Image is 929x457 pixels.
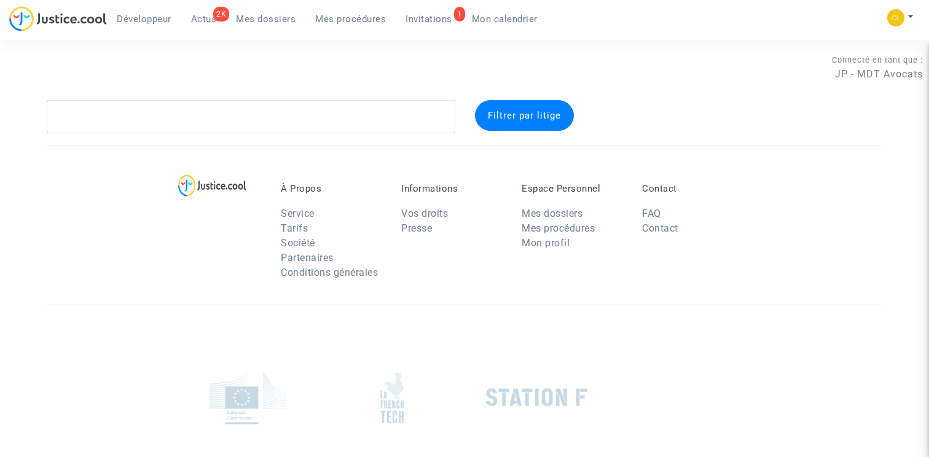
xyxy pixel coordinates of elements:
[642,183,744,194] p: Contact
[281,222,308,234] a: Tarifs
[107,10,181,28] a: Développeur
[281,267,378,278] a: Conditions générales
[226,10,305,28] a: Mes dossiers
[522,208,582,219] a: Mes dossiers
[522,183,624,194] p: Espace Personnel
[281,237,315,249] a: Société
[488,110,561,121] span: Filtrer par litige
[406,14,452,25] span: Invitations
[462,10,547,28] a: Mon calendrier
[210,371,286,424] img: europe_commision.png
[315,14,386,25] span: Mes procédures
[191,14,217,25] span: Actus
[281,252,334,264] a: Partenaires
[472,14,538,25] span: Mon calendrier
[401,222,432,234] a: Presse
[454,7,465,21] div: 1
[236,14,296,25] span: Mes dossiers
[396,10,462,28] a: 1Invitations
[380,372,404,424] img: french_tech.png
[305,10,396,28] a: Mes procédures
[281,183,383,194] p: À Propos
[522,237,570,249] a: Mon profil
[401,208,448,219] a: Vos droits
[522,222,595,234] a: Mes procédures
[181,10,227,28] a: 2KActus
[832,55,923,64] span: Connecté en tant que :
[401,183,503,194] p: Informations
[642,222,678,234] a: Contact
[213,7,229,21] div: 2K
[887,9,904,26] img: f0b917ab549025eb3af43f3c4438ad5d
[642,208,661,219] a: FAQ
[486,388,587,407] img: stationf.png
[281,208,315,219] a: Service
[9,6,107,31] img: jc-logo.svg
[178,174,246,197] img: logo-lg.svg
[117,14,171,25] span: Développeur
